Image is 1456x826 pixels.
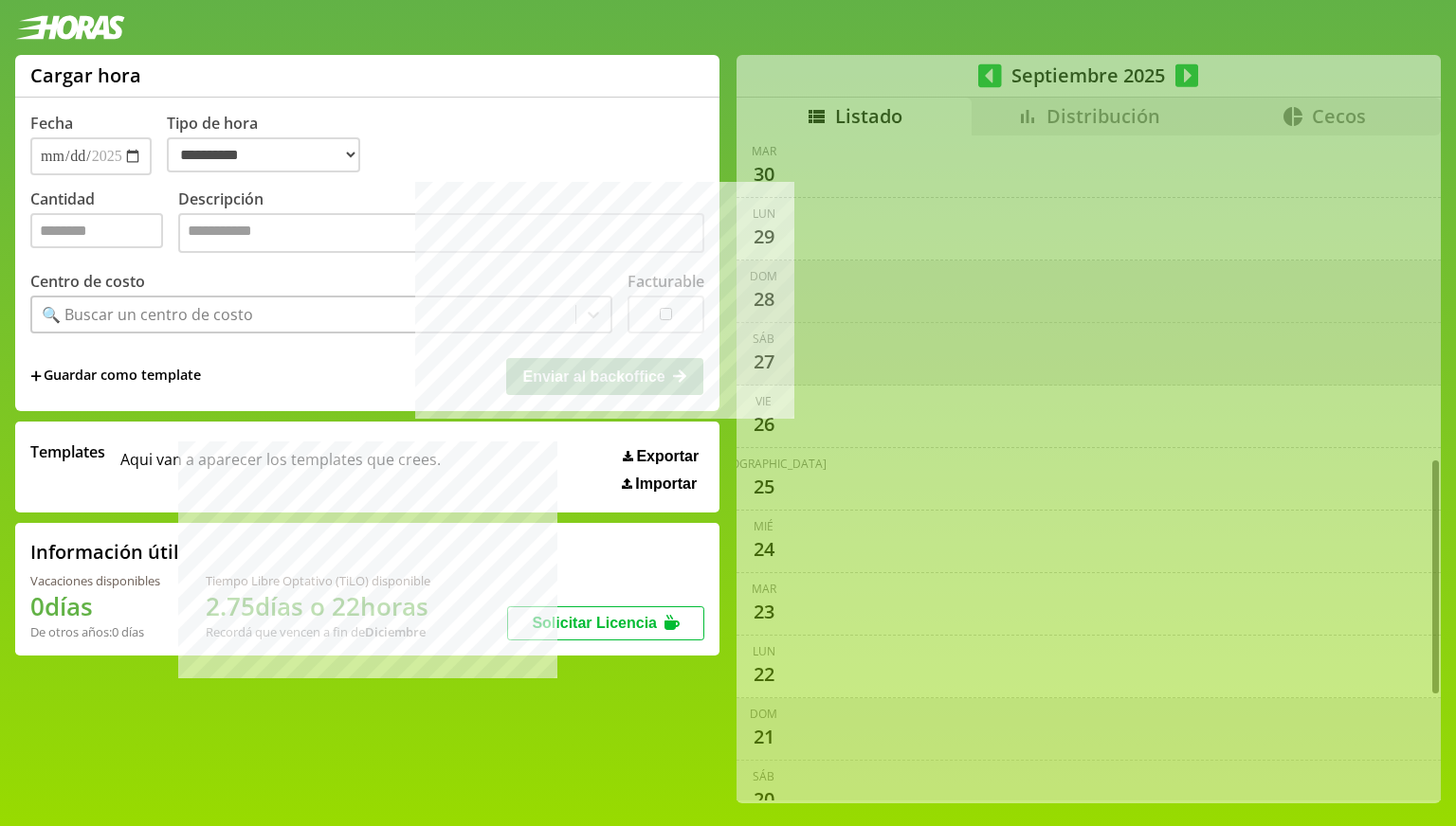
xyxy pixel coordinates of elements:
label: Centro de costo [30,271,145,292]
div: Tiempo Libre Optativo (TiLO) disponible [206,572,430,589]
b: Diciembre [365,623,426,640]
h2: Información útil [30,539,179,565]
label: Facturable [628,271,704,292]
div: 🔍 Buscar un centro de costo [42,304,253,325]
span: Exportar [636,448,699,465]
textarea: Descripción [178,213,704,253]
span: Aqui van a aparecer los templates que crees. [120,441,441,493]
label: Cantidad [30,189,178,258]
img: logotipo [15,15,125,40]
h1: 2.75 días o 22 horas [206,589,430,623]
h1: Cargar hora [30,63,141,88]
input: Cantidad [30,213,163,248]
div: Vacaciones disponibles [30,572,160,589]
label: Descripción [178,189,704,258]
label: Tipo de hora [167,113,375,175]
div: De otros años: 0 días [30,623,160,640]
span: Templates [30,441,105,462]
h1: 0 días [30,589,160,623]
span: Solicitar Licencia [532,615,657,631]
select: Tipo de hora [167,137,360,172]
span: +Guardar como template [30,366,201,386]
span: Importar [635,476,697,493]
label: Fecha [30,113,73,134]
span: + [30,366,42,386]
div: Recordá que vencen a fin de [206,623,430,640]
button: Exportar [617,447,704,466]
button: Solicitar Licencia [507,606,704,640]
